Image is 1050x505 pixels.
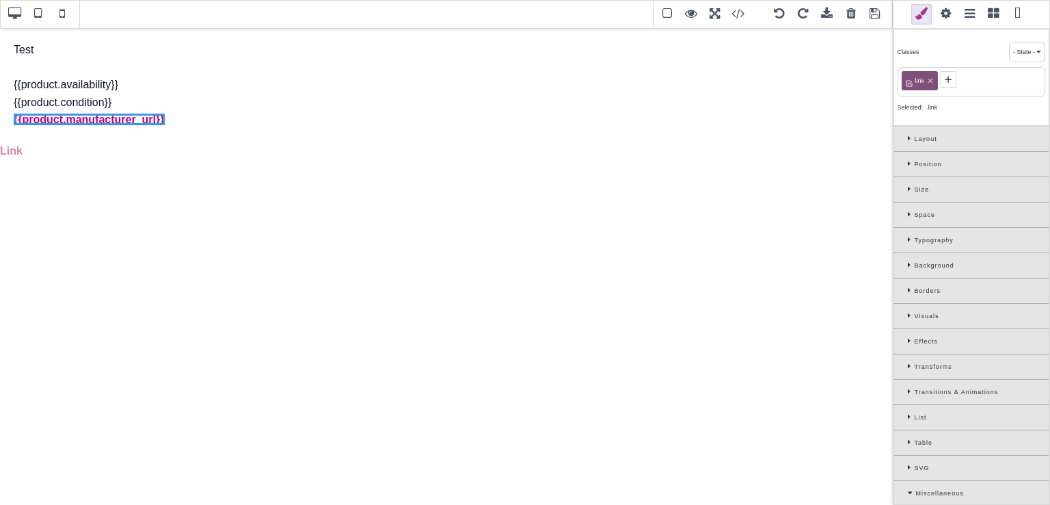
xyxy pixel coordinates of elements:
div: Classes [898,46,919,58]
span: Open Layer Manager [959,4,980,25]
div: Size [894,177,1049,203]
div: Table [894,430,1049,456]
div: Test {{product.availability}} {{product.condition}} [7,7,886,108]
div: Typography [894,228,1049,253]
div: Layout [894,127,1049,152]
span: View components [657,4,677,25]
div: Position [894,152,1049,177]
div: Effects [894,329,1049,354]
span: Open Blocks [983,4,1004,25]
div: Selected: [898,101,927,114]
span: Open AI Assistant [1007,4,1027,25]
a: {{product.manufacturer_url}} [14,86,165,98]
div: List [894,405,1049,430]
div: SVG [894,456,1049,481]
span: Settings [935,4,956,25]
span: View code [729,4,766,25]
div: Borders [894,279,1049,304]
span: Fullscreen [705,4,725,25]
span: .link [926,104,937,111]
div: Transforms [894,354,1049,380]
span: Preview [681,4,701,25]
div: Space [894,203,1049,228]
span: link [913,75,927,87]
span: Open Style Manager [911,4,932,25]
div: Visuals [894,304,1049,329]
div: Background [894,253,1049,279]
span: Save & Close [865,4,885,25]
div: Transitions & Animations [894,380,1049,405]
